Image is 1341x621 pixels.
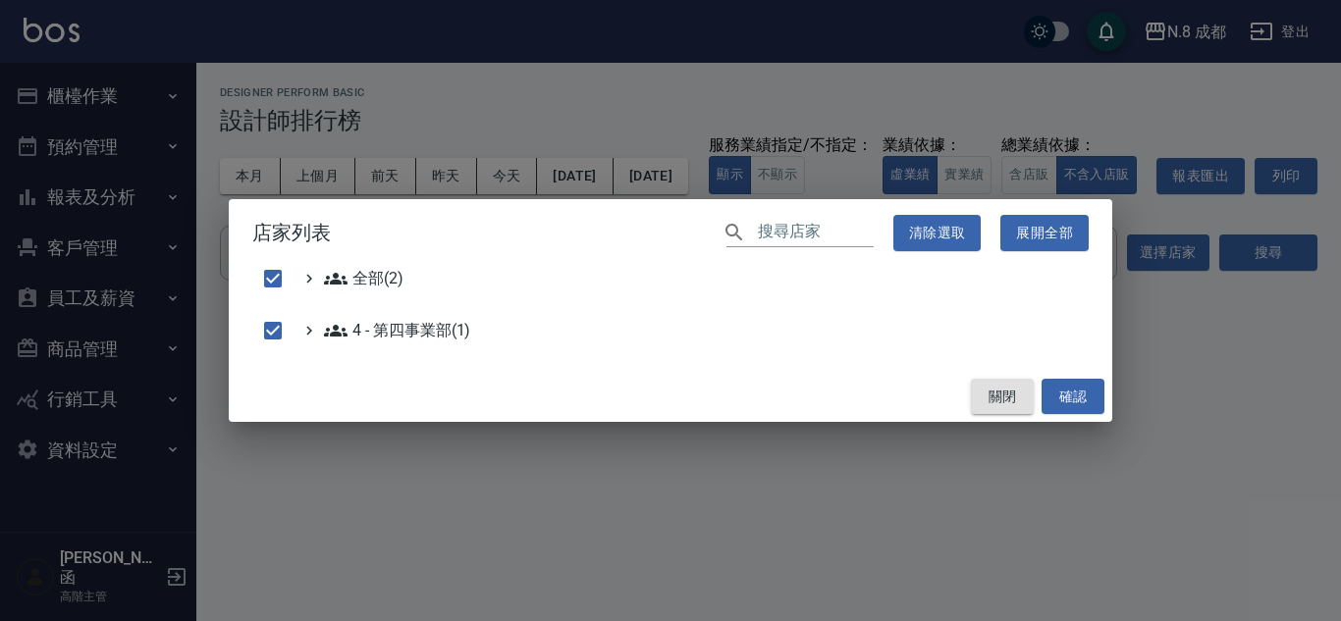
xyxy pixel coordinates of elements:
[893,215,982,251] button: 清除選取
[758,219,874,247] input: 搜尋店家
[324,267,403,290] span: 全部(2)
[229,199,1112,267] h2: 店家列表
[324,319,470,342] span: 4 - 第四事業部(1)
[971,379,1034,415] button: 關閉
[1042,379,1104,415] button: 確認
[1000,215,1089,251] button: 展開全部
